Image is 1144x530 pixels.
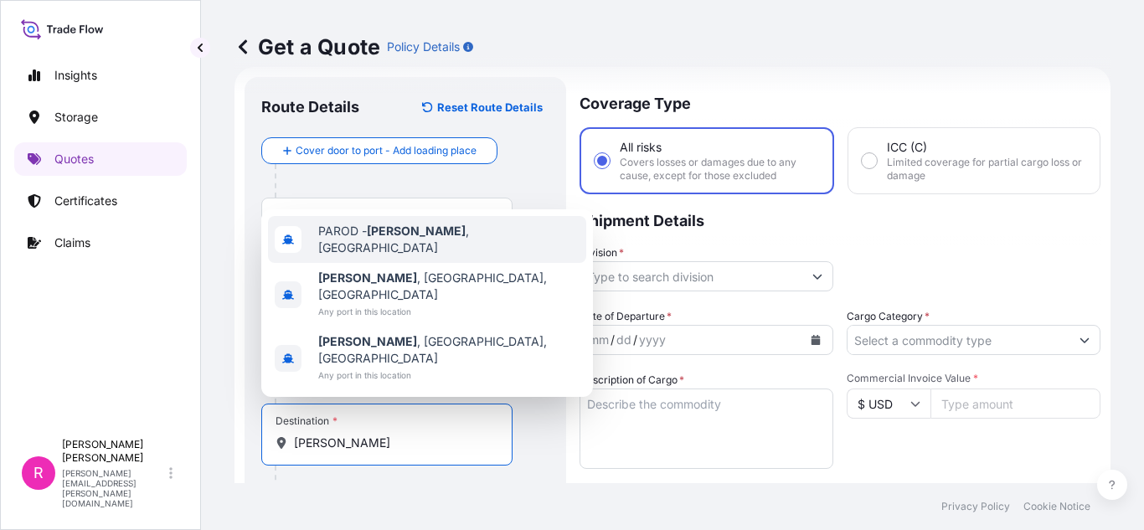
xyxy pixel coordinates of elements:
[620,156,819,183] span: Covers losses or damages due to any cause, except for those excluded
[437,99,543,116] p: Reset Route Details
[296,142,477,159] span: Cover door to port - Add loading place
[54,193,117,209] p: Certificates
[580,261,802,291] input: Type to search division
[318,334,417,348] b: [PERSON_NAME]
[580,194,1100,244] p: Shipment Details
[54,151,94,167] p: Quotes
[387,39,460,55] p: Policy Details
[847,308,930,325] label: Cargo Category
[33,465,44,481] span: R
[802,261,832,291] button: Show suggestions
[261,97,359,117] p: Route Details
[1023,500,1090,513] p: Cookie Notice
[887,156,1086,183] span: Limited coverage for partial cargo loss or damage
[580,372,684,388] label: Description of Cargo
[887,139,927,156] span: ICC (C)
[620,139,662,156] span: All risks
[1069,325,1100,355] button: Show suggestions
[261,209,593,397] div: Show suggestions
[276,208,312,222] div: Origin
[54,67,97,84] p: Insights
[318,367,580,383] span: Any port in this location
[587,330,611,350] div: month,
[318,223,580,256] span: PAROD - , [GEOGRAPHIC_DATA]
[276,414,338,428] div: Destination
[62,468,166,508] p: [PERSON_NAME][EMAIL_ADDRESS][PERSON_NAME][DOMAIN_NAME]
[367,224,466,238] b: [PERSON_NAME]
[318,270,417,285] b: [PERSON_NAME]
[318,270,580,303] span: , [GEOGRAPHIC_DATA], [GEOGRAPHIC_DATA]
[637,330,667,350] div: year,
[580,77,1100,127] p: Coverage Type
[802,327,829,353] button: Calendar
[930,388,1100,419] input: Type amount
[54,109,98,126] p: Storage
[580,308,672,325] span: Date of Departure
[615,330,633,350] div: day,
[318,303,580,320] span: Any port in this location
[294,435,492,451] input: Destination
[62,438,166,465] p: [PERSON_NAME] [PERSON_NAME]
[611,330,615,350] div: /
[54,234,90,251] p: Claims
[234,33,380,60] p: Get a Quote
[318,333,580,367] span: , [GEOGRAPHIC_DATA], [GEOGRAPHIC_DATA]
[847,372,1100,385] span: Commercial Invoice Value
[848,325,1069,355] input: Select a commodity type
[633,330,637,350] div: /
[580,244,624,261] label: Division
[941,500,1010,513] p: Privacy Policy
